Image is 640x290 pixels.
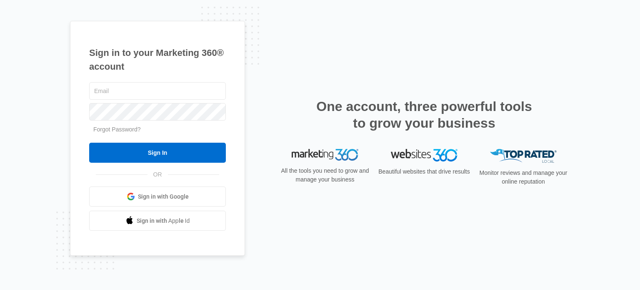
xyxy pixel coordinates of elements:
p: All the tools you need to grow and manage your business [278,166,372,184]
img: Top Rated Local [490,149,557,163]
a: Forgot Password? [93,126,141,133]
img: Marketing 360 [292,149,358,161]
span: OR [147,170,168,179]
a: Sign in with Google [89,187,226,207]
img: Websites 360 [391,149,457,161]
p: Beautiful websites that drive results [377,167,471,176]
input: Email [89,82,226,100]
p: Monitor reviews and manage your online reputation [477,169,570,186]
h2: One account, three powerful tools to grow your business [314,98,535,131]
h1: Sign in to your Marketing 360® account [89,46,226,73]
span: Sign in with Google [138,192,189,201]
a: Sign in with Apple Id [89,211,226,231]
input: Sign In [89,143,226,163]
span: Sign in with Apple Id [137,217,190,225]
